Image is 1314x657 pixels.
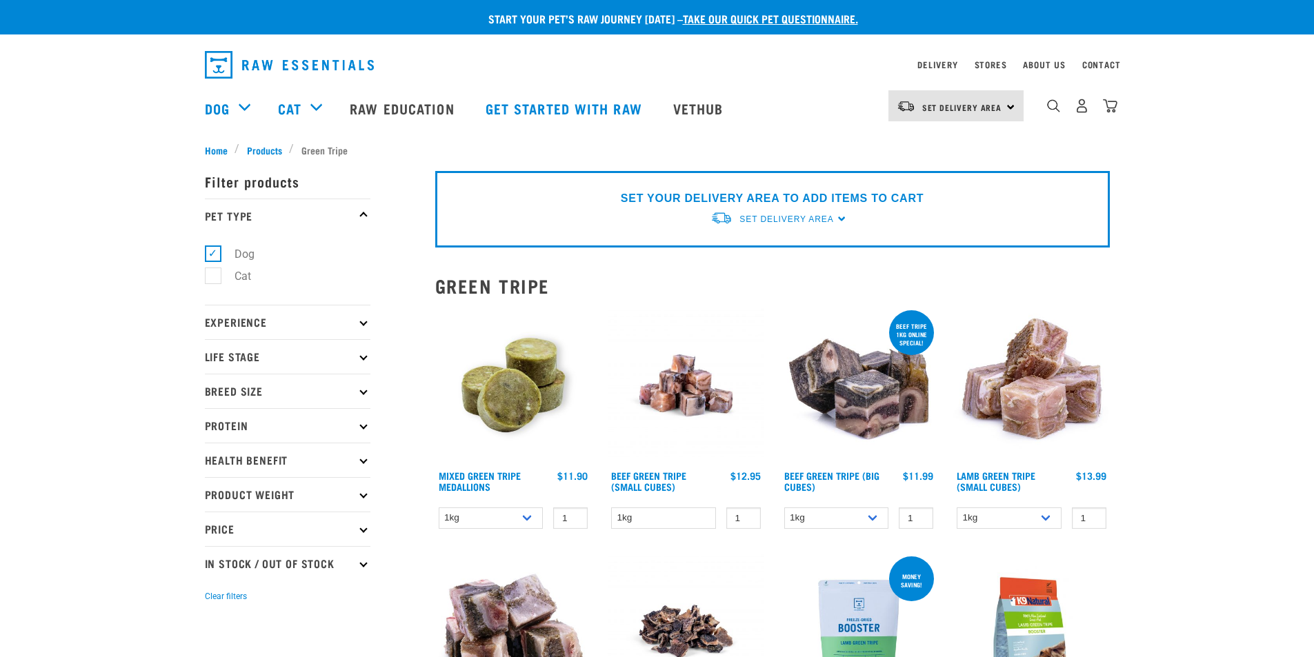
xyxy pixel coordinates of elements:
[205,143,1110,157] nav: breadcrumbs
[897,100,915,112] img: van-moving.png
[1023,62,1065,67] a: About Us
[205,305,370,339] p: Experience
[1072,507,1106,529] input: 1
[553,507,588,529] input: 1
[611,473,686,489] a: Beef Green Tripe (Small Cubes)
[205,546,370,580] p: In Stock / Out Of Stock
[957,473,1035,489] a: Lamb Green Tripe (Small Cubes)
[1103,99,1117,113] img: home-icon@2x.png
[781,307,937,464] img: 1044 Green Tripe Beef
[205,443,370,477] p: Health Benefit
[726,507,761,529] input: 1
[683,15,858,21] a: take our quick pet questionnaire.
[975,62,1007,67] a: Stores
[205,408,370,443] p: Protein
[435,307,592,464] img: Mixed Green Tripe
[278,98,301,119] a: Cat
[205,98,230,119] a: Dog
[205,143,235,157] a: Home
[1075,99,1089,113] img: user.png
[608,307,764,464] img: Beef Tripe Bites 1634
[205,477,370,512] p: Product Weight
[621,190,924,207] p: SET YOUR DELIVERY AREA TO ADD ITEMS TO CART
[212,267,257,285] label: Cat
[247,143,282,157] span: Products
[889,316,934,353] div: Beef tripe 1kg online special!
[435,275,1110,296] h2: Green Tripe
[194,46,1121,84] nav: dropdown navigation
[889,566,934,595] div: Money saving!
[784,473,879,489] a: Beef Green Tripe (Big Cubes)
[336,81,471,136] a: Raw Education
[205,143,228,157] span: Home
[472,81,659,136] a: Get started with Raw
[1047,99,1060,112] img: home-icon-1@2x.png
[205,199,370,233] p: Pet Type
[1076,470,1106,481] div: $13.99
[205,512,370,546] p: Price
[205,374,370,408] p: Breed Size
[659,81,741,136] a: Vethub
[953,307,1110,464] img: 1133 Green Tripe Lamb Small Cubes 01
[239,143,289,157] a: Products
[557,470,588,481] div: $11.90
[922,105,1002,110] span: Set Delivery Area
[212,245,260,263] label: Dog
[205,339,370,374] p: Life Stage
[205,164,370,199] p: Filter products
[439,473,521,489] a: Mixed Green Tripe Medallions
[903,470,933,481] div: $11.99
[1082,62,1121,67] a: Contact
[205,590,247,603] button: Clear filters
[730,470,761,481] div: $12.95
[205,51,374,79] img: Raw Essentials Logo
[917,62,957,67] a: Delivery
[710,211,733,225] img: van-moving.png
[899,507,933,529] input: 1
[739,214,833,224] span: Set Delivery Area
